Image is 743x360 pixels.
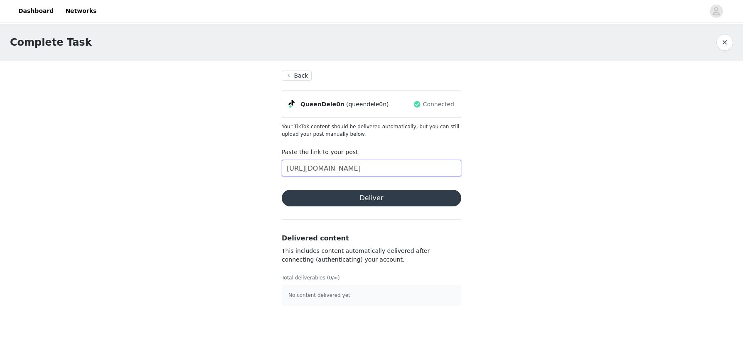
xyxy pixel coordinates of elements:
[288,291,455,299] p: No content delivered yet
[346,100,389,109] span: (queendele0n)
[10,35,92,50] h1: Complete Task
[282,149,358,155] label: Paste the link to your post
[282,247,430,263] span: This includes content automatically delivered after connecting (authenticating) your account.
[282,160,461,176] input: Paste the link to your content here
[300,100,344,109] span: QueenDele0n
[282,274,461,282] p: Total deliverables (0/∞)
[60,2,101,20] a: Networks
[282,233,461,243] h3: Delivered content
[423,100,454,109] span: Connected
[712,5,720,18] div: avatar
[282,71,312,81] button: Back
[282,190,461,206] button: Deliver
[282,123,461,138] p: Your TikTok content should be delivered automatically, but you can still upload your post manuall...
[13,2,59,20] a: Dashboard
